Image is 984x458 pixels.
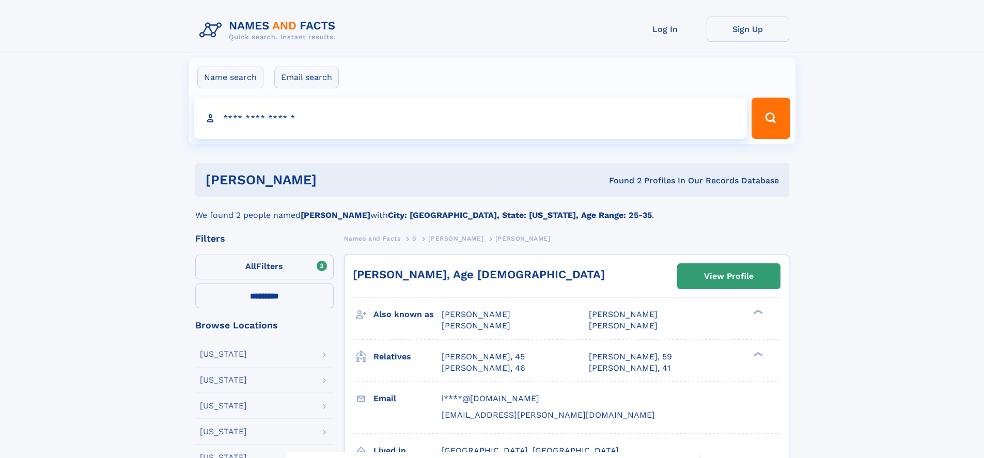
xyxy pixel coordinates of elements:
[195,197,789,222] div: We found 2 people named with .
[200,376,247,384] div: [US_STATE]
[495,235,551,242] span: [PERSON_NAME]
[751,351,763,357] div: ❯
[589,321,658,330] span: [PERSON_NAME]
[301,210,370,220] b: [PERSON_NAME]
[442,309,510,319] span: [PERSON_NAME]
[442,351,525,362] a: [PERSON_NAME], 45
[388,210,652,220] b: City: [GEOGRAPHIC_DATA], State: [US_STATE], Age Range: 25-35
[589,362,670,374] a: [PERSON_NAME], 41
[373,390,442,407] h3: Email
[245,261,256,271] span: All
[751,309,763,315] div: ❯
[442,321,510,330] span: [PERSON_NAME]
[195,321,334,330] div: Browse Locations
[589,309,658,319] span: [PERSON_NAME]
[442,362,525,374] a: [PERSON_NAME], 46
[412,232,417,245] a: S
[344,232,401,245] a: Names and Facts
[194,98,747,139] input: search input
[704,264,754,288] div: View Profile
[197,67,263,88] label: Name search
[353,268,605,281] a: [PERSON_NAME], Age [DEMOGRAPHIC_DATA]
[678,264,780,289] a: View Profile
[463,175,779,186] div: Found 2 Profiles In Our Records Database
[589,351,672,362] a: [PERSON_NAME], 59
[707,17,789,42] a: Sign Up
[274,67,339,88] label: Email search
[200,402,247,410] div: [US_STATE]
[195,255,334,279] label: Filters
[412,235,417,242] span: S
[206,173,463,186] h1: [PERSON_NAME]
[200,428,247,436] div: [US_STATE]
[624,17,707,42] a: Log In
[200,350,247,358] div: [US_STATE]
[442,410,655,420] span: [EMAIL_ADDRESS][PERSON_NAME][DOMAIN_NAME]
[373,348,442,366] h3: Relatives
[373,306,442,323] h3: Also known as
[428,232,483,245] a: [PERSON_NAME]
[428,235,483,242] span: [PERSON_NAME]
[442,446,619,455] span: [GEOGRAPHIC_DATA], [GEOGRAPHIC_DATA]
[752,98,790,139] button: Search Button
[195,17,344,44] img: Logo Names and Facts
[195,234,334,243] div: Filters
